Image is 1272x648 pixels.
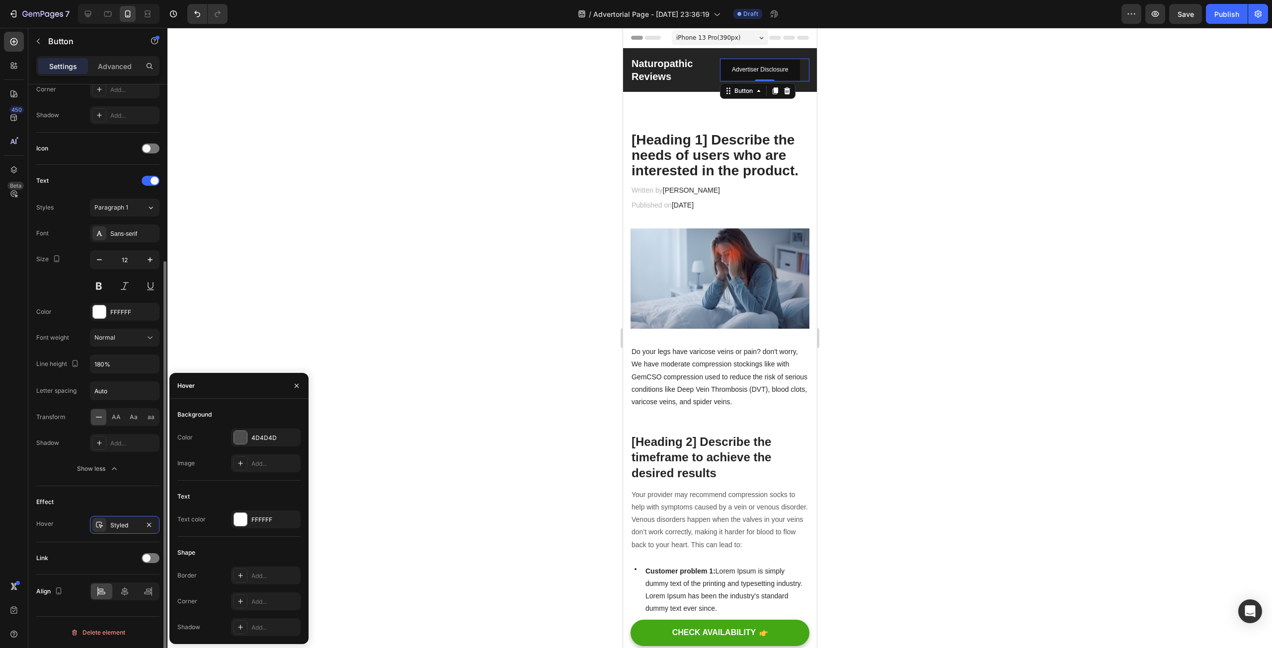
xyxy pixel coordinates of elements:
span: AA [112,413,121,422]
span: / [589,9,591,19]
div: Transform [36,413,66,422]
span: Save [1178,10,1194,18]
div: Link [36,554,48,563]
div: Icon [36,144,48,153]
div: Hover [36,519,54,528]
div: Image [177,459,195,468]
button: Show less [36,460,159,478]
button: Publish [1206,4,1248,24]
p: Button [48,35,133,47]
div: FFFFFF [110,308,157,317]
p: Settings [49,61,77,72]
div: Add... [251,459,298,468]
button: Normal [90,329,159,347]
div: 450 [9,106,24,114]
input: Auto [90,382,159,400]
span: Normal [94,334,115,341]
div: Shape [177,548,195,557]
button: Delete element [36,625,159,641]
div: FFFFFF [251,515,298,524]
button: 7 [4,4,74,24]
div: Shadow [36,438,59,447]
div: Delete element [71,627,125,639]
iframe: Design area [623,28,817,648]
span: Draft [743,9,758,18]
div: Beta [7,182,24,190]
button: Save [1169,4,1202,24]
div: Styled [110,521,139,530]
div: Line height [36,358,81,371]
div: Hover [177,381,195,390]
div: Shadow [177,623,200,632]
div: Open Intercom Messenger [1238,599,1262,623]
div: Add... [251,623,298,632]
div: Sans-serif [110,229,157,238]
span: Paragraph 1 [94,203,128,212]
div: Add... [110,85,157,94]
div: Show less [77,464,119,474]
div: Font [36,229,49,238]
div: Border [177,571,197,580]
div: Corner [36,85,56,94]
div: Shadow [36,111,59,120]
div: Letter spacing [36,386,77,395]
div: Background [177,410,212,419]
p: 7 [65,8,70,20]
button: Paragraph 1 [90,199,159,216]
div: Text [177,492,190,501]
p: Advanced [98,61,132,72]
div: Styles [36,203,54,212]
div: Text [36,176,49,185]
div: Publish [1214,9,1239,19]
div: Align [36,585,65,598]
input: Auto [90,355,159,373]
div: Add... [110,111,157,120]
div: Color [36,307,52,316]
div: 4D4D4D [251,433,298,442]
div: Corner [177,597,197,606]
span: Aa [130,413,138,422]
div: Size [36,253,63,266]
span: Advertorial Page - [DATE] 23:36:19 [593,9,710,19]
div: Color [177,433,193,442]
div: Effect [36,498,54,506]
div: Add... [251,572,298,580]
div: Font weight [36,333,69,342]
div: Undo/Redo [187,4,228,24]
span: aa [148,413,155,422]
div: Add... [110,439,157,448]
div: Text color [177,515,206,524]
div: Add... [251,597,298,606]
